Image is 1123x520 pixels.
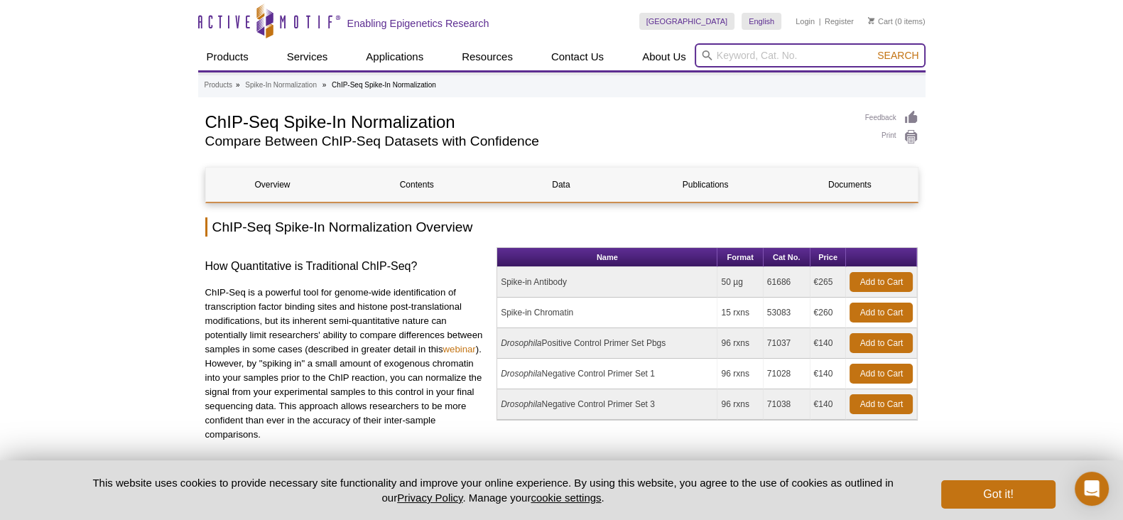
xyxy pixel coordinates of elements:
[810,389,847,420] td: €140
[198,43,257,70] a: Products
[497,359,717,389] td: Negative Control Primer Set 1
[764,267,810,298] td: 61686
[695,43,926,67] input: Keyword, Cat. No.
[850,303,913,323] a: Add to Cart
[850,272,913,292] a: Add to Cart
[205,217,918,237] h2: ChIP-Seq Spike-In Normalization Overview
[810,359,847,389] td: €140
[453,43,521,70] a: Resources
[501,369,541,379] i: Drosophila
[332,81,436,89] li: ChIP-Seq Spike-In Normalization
[764,328,810,359] td: 71037
[717,328,763,359] td: 96 rxns
[245,79,317,92] a: Spike-In Normalization
[205,258,487,275] h3: How Quantitative is Traditional ChIP-Seq?
[497,389,717,420] td: Negative Control Primer Set 3
[717,359,763,389] td: 96 rxns
[868,13,926,30] li: (0 items)
[717,389,763,420] td: 96 rxns
[639,13,735,30] a: [GEOGRAPHIC_DATA]
[205,79,232,92] a: Products
[322,81,327,89] li: »
[941,480,1055,509] button: Got it!
[497,248,717,267] th: Name
[796,16,815,26] a: Login
[742,13,781,30] a: English
[205,110,851,131] h1: ChIP-Seq Spike-In Normalization
[357,43,432,70] a: Applications
[810,248,847,267] th: Price
[764,389,810,420] td: 71038
[543,43,612,70] a: Contact Us
[717,267,763,298] td: 50 µg
[873,49,923,62] button: Search
[783,168,916,202] a: Documents
[497,267,717,298] td: Spike-in Antibody
[639,168,772,202] a: Publications
[865,129,918,145] a: Print
[497,298,717,328] td: Spike-in Chromatin
[810,298,847,328] td: €260
[236,81,240,89] li: »
[717,248,763,267] th: Format
[397,492,462,504] a: Privacy Policy
[501,399,541,409] i: Drosophila
[494,168,628,202] a: Data
[877,50,918,61] span: Search
[810,328,847,359] td: €140
[868,17,874,24] img: Your Cart
[205,135,851,148] h2: Compare Between ChIP-Seq Datasets with Confidence
[717,298,763,328] td: 15 rxns
[205,286,487,442] p: ChIP-Seq is a powerful tool for genome-wide identification of transcription factor binding sites ...
[1075,472,1109,506] div: Open Intercom Messenger
[206,168,340,202] a: Overview
[850,394,913,414] a: Add to Cart
[764,248,810,267] th: Cat No.
[850,364,913,384] a: Add to Cart
[810,267,847,298] td: €265
[865,110,918,126] a: Feedback
[68,475,918,505] p: This website uses cookies to provide necessary site functionality and improve your online experie...
[443,344,475,354] a: webinar
[497,328,717,359] td: Positive Control Primer Set Pbgs
[819,13,821,30] li: |
[501,338,541,348] i: Drosophila
[278,43,337,70] a: Services
[531,492,601,504] button: cookie settings
[350,168,484,202] a: Contents
[868,16,893,26] a: Cart
[764,359,810,389] td: 71028
[825,16,854,26] a: Register
[347,17,489,30] h2: Enabling Epigenetics Research
[764,298,810,328] td: 53083
[634,43,695,70] a: About Us
[850,333,913,353] a: Add to Cart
